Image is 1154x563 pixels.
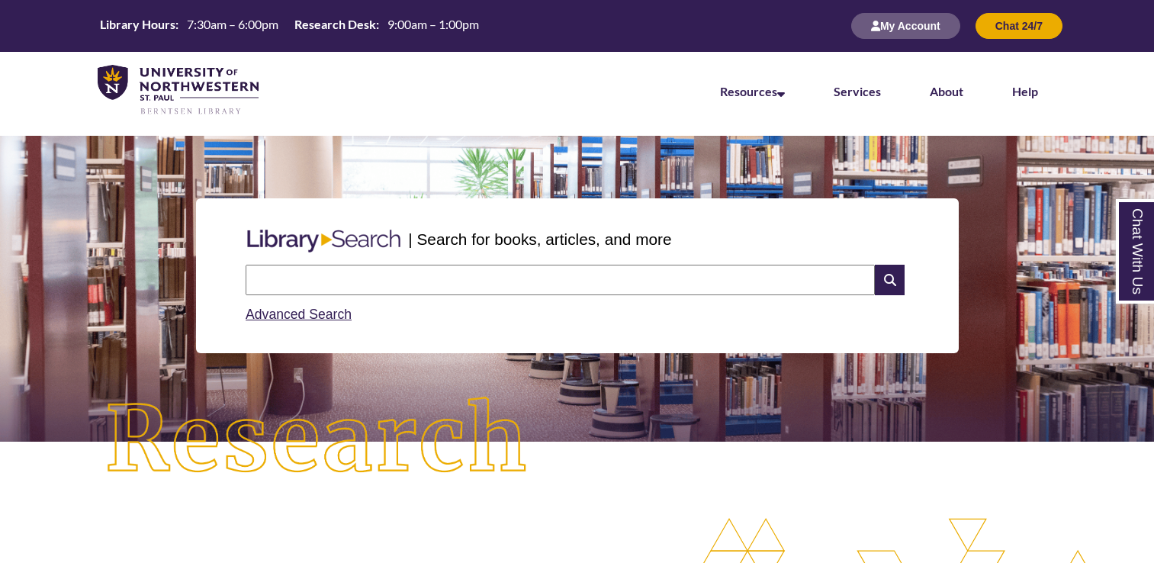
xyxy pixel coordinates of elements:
[976,19,1062,32] a: Chat 24/7
[98,65,259,116] img: UNWSP Library Logo
[720,84,785,98] a: Resources
[976,13,1062,39] button: Chat 24/7
[387,17,479,31] span: 9:00am – 1:00pm
[930,84,963,98] a: About
[834,84,881,98] a: Services
[94,16,485,35] table: Hours Today
[1012,84,1038,98] a: Help
[187,17,278,31] span: 7:30am – 6:00pm
[288,16,381,33] th: Research Desk:
[875,265,904,295] i: Search
[94,16,181,33] th: Library Hours:
[94,16,485,37] a: Hours Today
[246,307,352,322] a: Advanced Search
[408,227,671,251] p: | Search for books, articles, and more
[851,13,960,39] button: My Account
[851,19,960,32] a: My Account
[239,224,408,259] img: Libary Search
[58,350,577,531] img: Research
